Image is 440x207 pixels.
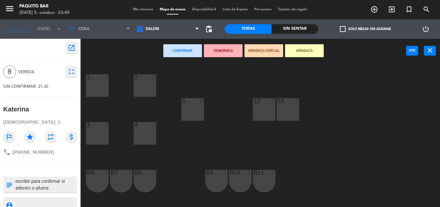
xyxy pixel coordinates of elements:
[200,98,204,104] div: 2
[388,5,396,13] i: exit_to_app
[426,47,434,54] i: close
[224,170,228,176] div: 1
[134,170,135,176] div: B8
[13,150,54,155] span: [PHONE_NUMBER]
[3,148,11,156] i: phone
[275,8,311,11] span: Tarjetas de regalo
[105,170,109,176] div: 1
[422,25,430,33] i: power_settings_new
[406,46,418,56] button: power_input
[19,10,70,16] div: [DATE] 5. octubre - 23:40
[189,8,219,11] span: Disponibilidad
[251,8,275,11] span: Pre-acceso
[340,26,346,32] span: check_box_outline_blank
[272,98,275,104] div: 2
[68,44,75,52] i: open_in_new
[152,74,156,80] div: 4
[78,27,90,31] span: Cena
[405,5,413,13] i: turned_in_not
[3,65,16,78] span: 8
[134,122,135,128] div: 4
[18,68,62,76] span: VEREDA
[277,98,278,104] div: 13
[3,117,77,128] div: [DEMOGRAPHIC_DATA]: 1
[68,68,75,76] i: fullscreen
[424,46,436,56] button: close
[45,131,56,143] i: repeat
[225,24,272,34] div: Todas
[24,131,36,143] i: star
[244,44,283,57] button: ARRIBADA PARCIAL
[146,27,159,31] span: SALON
[3,84,36,89] span: SIN CONFIRMAR
[129,170,132,176] div: 1
[163,44,202,57] button: Confirmar
[130,8,157,11] span: Mis reservas
[134,74,135,80] div: 2
[5,181,13,188] i: subject
[105,122,109,128] div: 2
[408,47,416,54] i: power_input
[5,4,14,16] button: menu
[295,98,299,104] div: 2
[157,8,189,11] span: Mapa de mesas
[340,26,391,32] label: Solo mesas sin asignar
[219,8,251,11] span: Lista de Espera
[152,122,156,128] div: 2
[3,131,15,143] i: outlined_flag
[248,170,252,176] div: 1
[204,44,243,57] button: DEMORADA
[66,42,77,54] button: open_in_new
[19,3,70,10] div: Paquito Bar
[66,131,77,143] i: attach_money
[272,24,318,34] div: Sin sentar
[55,25,63,33] i: arrow_drop_down
[105,74,109,80] div: 4
[5,4,14,14] i: menu
[285,44,324,57] button: ARRIBADA
[38,84,48,89] span: 21:30
[205,25,213,33] span: pending_actions
[66,66,77,78] button: fullscreen
[152,170,156,176] div: 1
[272,170,275,176] div: 1
[423,5,430,13] i: search
[3,104,29,115] div: Katerina
[370,5,378,13] i: add_circle_outline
